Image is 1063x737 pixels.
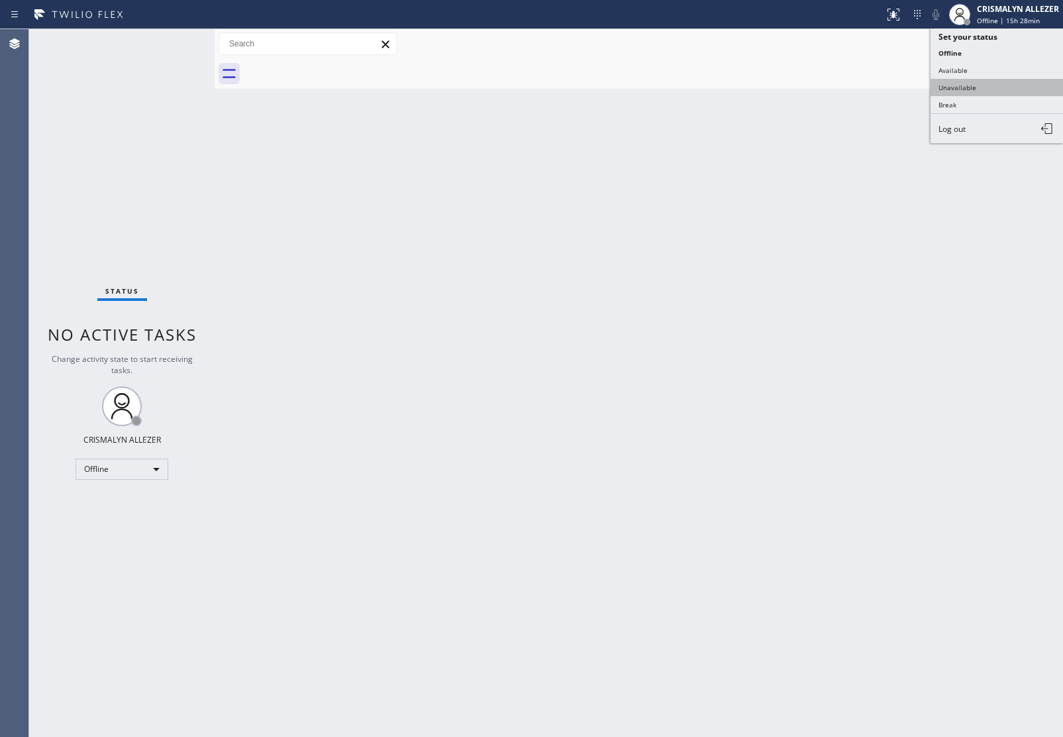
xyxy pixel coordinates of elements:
[977,16,1040,25] span: Offline | 15h 28min
[105,286,139,296] span: Status
[76,459,168,480] div: Offline
[977,3,1059,15] div: CRISMALYN ALLEZER
[219,33,397,54] input: Search
[83,434,161,445] div: CRISMALYN ALLEZER
[48,323,197,345] span: No active tasks
[927,5,945,24] button: Mute
[52,353,193,376] span: Change activity state to start receiving tasks.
